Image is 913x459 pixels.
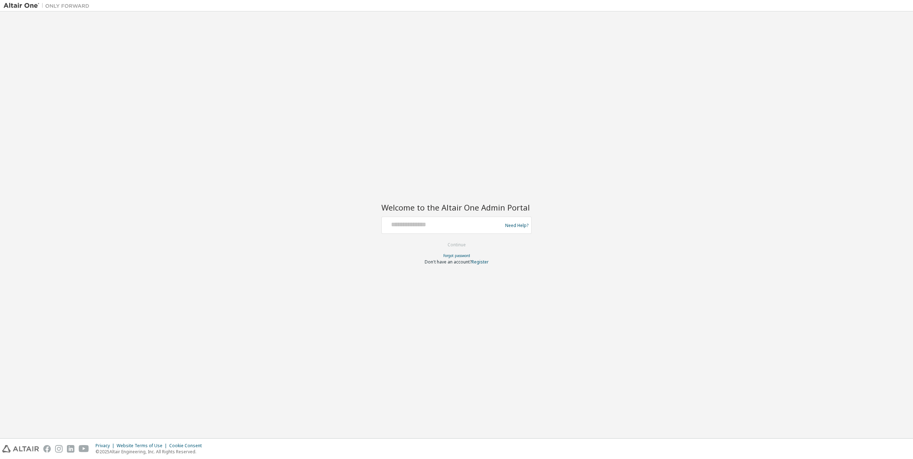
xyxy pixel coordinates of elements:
img: facebook.svg [43,445,51,453]
a: Need Help? [505,225,528,226]
span: Don't have an account? [425,259,472,265]
h2: Welcome to the Altair One Admin Portal [381,202,532,212]
img: instagram.svg [55,445,63,453]
a: Register [472,259,489,265]
div: Privacy [96,443,117,449]
img: Altair One [4,2,93,9]
img: altair_logo.svg [2,445,39,453]
img: youtube.svg [79,445,89,453]
p: © 2025 Altair Engineering, Inc. All Rights Reserved. [96,449,206,455]
a: Forgot password [443,253,470,258]
div: Website Terms of Use [117,443,169,449]
div: Cookie Consent [169,443,206,449]
img: linkedin.svg [67,445,74,453]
